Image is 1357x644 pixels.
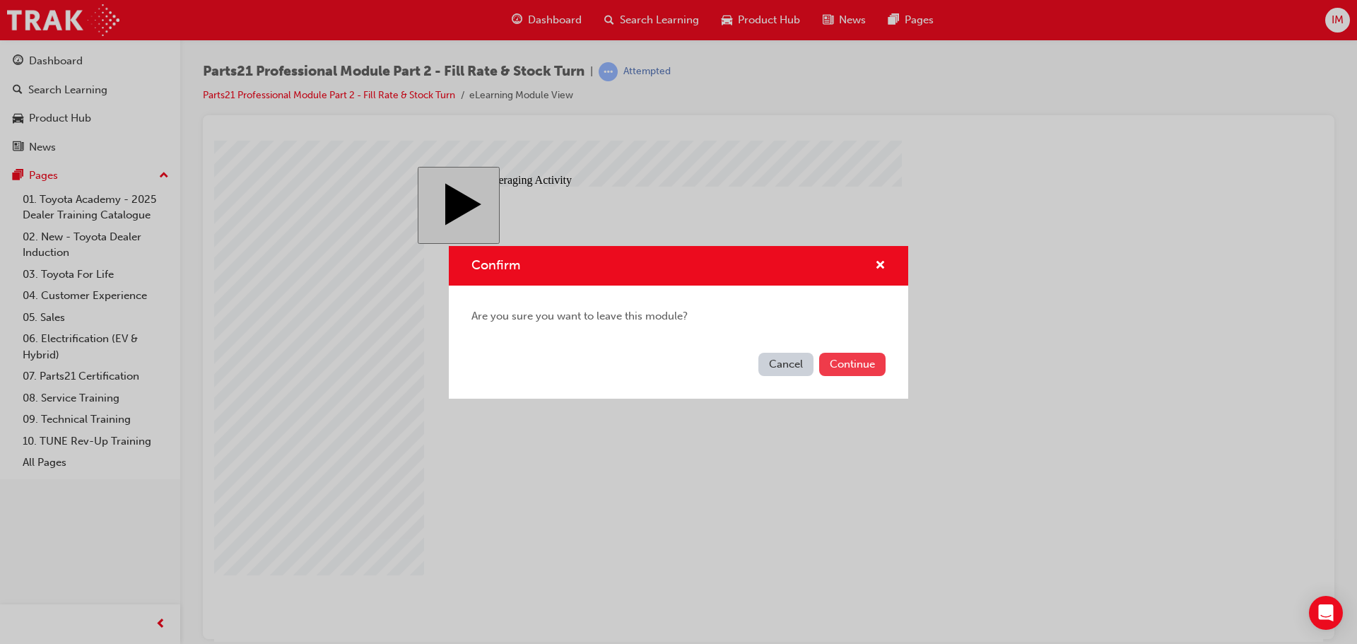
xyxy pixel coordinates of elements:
div: Confirm [449,246,908,399]
div: Parts 21 Cluster 2 Start Course [204,26,905,475]
button: Start [204,26,286,103]
button: cross-icon [875,257,886,275]
span: cross-icon [875,260,886,273]
button: Cancel [758,353,813,376]
div: Open Intercom Messenger [1309,596,1343,630]
button: Continue [819,353,886,376]
span: Confirm [471,257,520,273]
div: Are you sure you want to leave this module? [449,286,908,347]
